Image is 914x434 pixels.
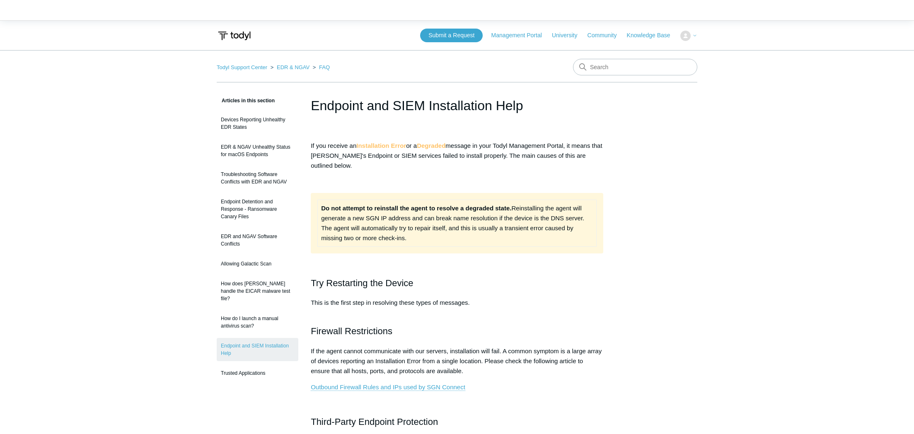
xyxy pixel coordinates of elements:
[217,64,269,70] li: Todyl Support Center
[311,141,603,171] p: If you receive an or a message in your Todyl Management Portal, it means that [PERSON_NAME]'s End...
[217,256,298,272] a: Allowing Galactic Scan
[417,142,445,149] strong: Degraded
[217,311,298,334] a: How do I launch a manual antivirus scan?
[311,64,330,70] li: FAQ
[217,194,298,224] a: Endpoint Detention and Response - Ransomware Canary Files
[420,29,483,42] a: Submit a Request
[217,276,298,306] a: How does [PERSON_NAME] handle the EICAR malware test file?
[311,276,603,290] h2: Try Restarting the Device
[356,142,406,149] strong: Installation Error
[277,64,310,70] a: EDR & NGAV
[311,415,603,429] h2: Third-Party Endpoint Protection
[217,166,298,190] a: Troubleshooting Software Conflicts with EDR and NGAV
[217,338,298,361] a: Endpoint and SIEM Installation Help
[311,383,465,391] a: Outbound Firewall Rules and IPs used by SGN Connect
[217,365,298,381] a: Trusted Applications
[311,298,603,318] p: This is the first step in resolving these types of messages.
[217,64,267,70] a: Todyl Support Center
[217,112,298,135] a: Devices Reporting Unhealthy EDR States
[318,200,597,247] td: Reinstalling the agent will generate a new SGN IP address and can break name resolution if the de...
[573,59,697,75] input: Search
[311,346,603,376] p: If the agent cannot communicate with our servers, installation will fail. A common symptom is a l...
[588,31,625,40] a: Community
[319,64,330,70] a: FAQ
[217,98,275,104] span: Articles in this section
[627,31,679,40] a: Knowledge Base
[311,96,603,116] h1: Endpoint and SIEM Installation Help
[217,28,252,43] img: Todyl Support Center Help Center home page
[321,205,511,212] strong: Do not attempt to reinstall the agent to resolve a degraded state.
[269,64,311,70] li: EDR & NGAV
[217,139,298,162] a: EDR & NGAV Unhealthy Status for macOS Endpoints
[552,31,585,40] a: University
[491,31,550,40] a: Management Portal
[217,229,298,252] a: EDR and NGAV Software Conflicts
[311,324,603,338] h2: Firewall Restrictions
